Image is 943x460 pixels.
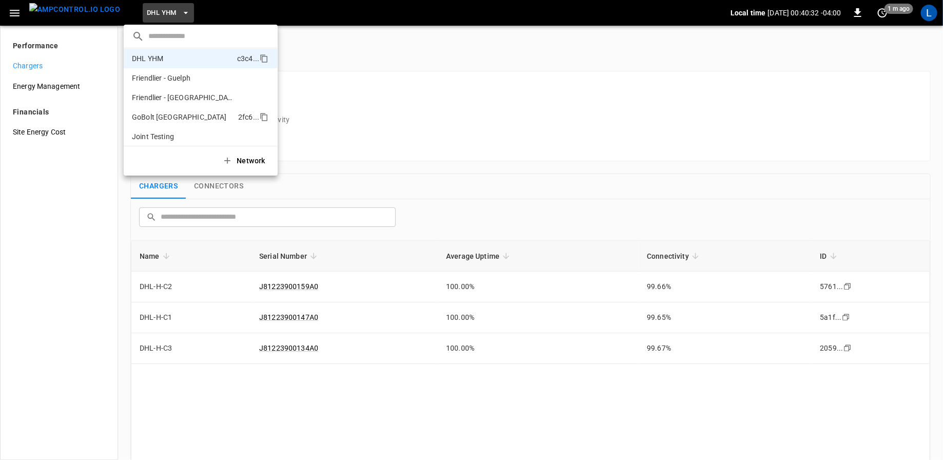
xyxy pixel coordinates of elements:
p: DHL YHM [132,53,233,64]
p: Friendlier - Guelph [132,73,234,83]
p: Joint Testing [132,131,233,142]
p: Friendlier - [GEOGRAPHIC_DATA] [132,92,232,103]
div: copy [259,52,270,65]
p: GoBolt [GEOGRAPHIC_DATA] [132,112,234,122]
div: copy [259,111,270,123]
button: Network [216,150,274,171]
